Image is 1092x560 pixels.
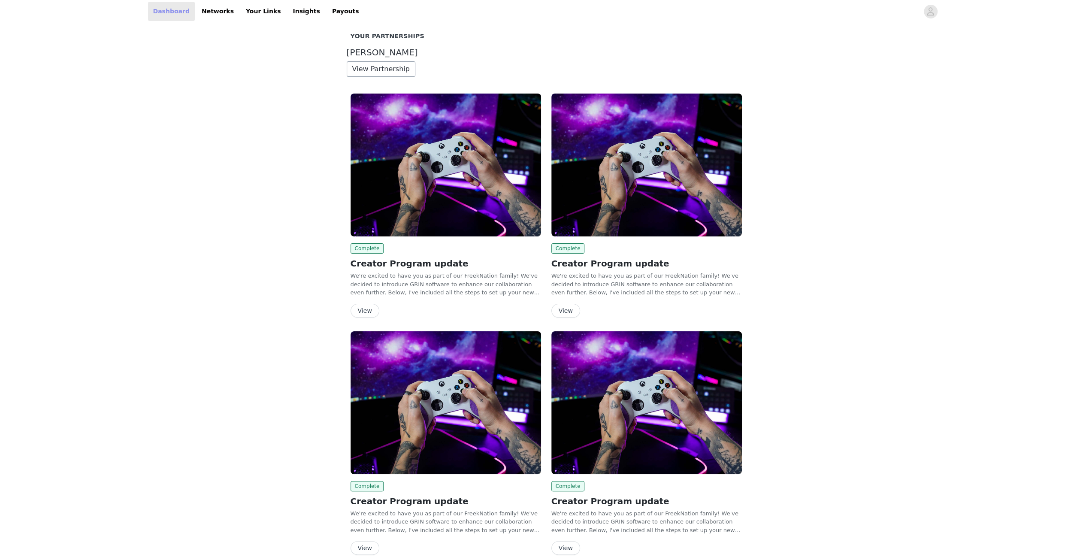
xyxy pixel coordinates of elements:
p: We're excited to have you as part of our FreekNation family! We've decided to introduce GRIN soft... [351,272,541,297]
h2: Creator Program update [551,257,742,270]
img: KontrolFreek (NA) [551,331,742,474]
a: View [551,308,580,314]
h2: Creator Program update [351,257,541,270]
a: View [551,545,580,551]
a: Your Links [241,2,286,21]
a: View [351,308,379,314]
img: KontrolFreek (APAC) [351,94,541,236]
img: KontrolFreek (UK) [351,331,541,474]
a: Payouts [327,2,364,21]
a: Insights [287,2,325,21]
p: We're excited to have you as part of our FreekNation family! We've decided to introduce GRIN soft... [551,272,742,297]
span: Complete [351,243,384,254]
button: View [551,541,580,555]
h2: Creator Program update [351,495,541,508]
button: View [551,304,580,318]
p: We're excited to have you as part of our FreekNation family! We've decided to introduce GRIN soft... [551,509,742,535]
a: Networks [197,2,239,21]
a: View [351,545,379,551]
button: View [351,304,379,318]
div: Your Partnerships [351,32,742,41]
a: Dashboard [148,2,195,21]
button: View Partnership [347,61,415,77]
span: Complete [551,481,585,491]
button: View [351,541,379,555]
span: Complete [551,243,585,254]
p: We're excited to have you as part of our FreekNation family! We've decided to introduce GRIN soft... [351,509,541,535]
div: avatar [926,5,935,18]
div: [PERSON_NAME] [347,48,746,58]
h2: Creator Program update [551,495,742,508]
img: KontrolFreek (EMEA) [551,94,742,236]
span: Complete [351,481,384,491]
